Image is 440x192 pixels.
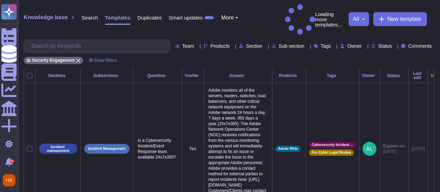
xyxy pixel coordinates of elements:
span: Status [378,44,392,48]
div: Tags [309,74,356,78]
div: Sections [38,74,78,78]
span: Comments [408,44,432,48]
div: BETA [204,16,214,20]
span: Templates [105,15,130,20]
input: Search by keywords [27,40,170,52]
span: Duplicates [137,15,162,20]
div: Status [383,74,406,78]
p: Incident management [41,145,75,152]
div: Products [275,74,303,78]
span: Tags [321,44,331,48]
div: Answer [207,74,269,78]
span: Clear filters [94,58,117,62]
div: Last edit [411,71,425,80]
span: Section [246,44,262,48]
span: Knowledge base [24,15,67,20]
div: Question [136,74,179,78]
button: all [353,16,365,22]
span: Cybersecurity Incident Management [312,143,353,147]
img: user [362,142,376,156]
span: More [221,15,234,21]
span: Smart updates [169,15,203,20]
span: New template [387,16,421,22]
span: all [353,16,359,22]
span: Security Engagement [32,58,75,62]
div: Yes/No [185,74,201,78]
div: [DATE] [411,146,425,152]
span: For Cyber Legal Review [312,151,351,154]
div: Owner [362,74,377,78]
span: Search [81,15,98,20]
button: New template [373,12,427,26]
button: More [221,15,238,21]
span: Adobe Wide [278,147,298,151]
div: Subsections [83,74,130,78]
img: user [3,174,15,186]
span: Team [182,44,194,48]
div: 9+ [10,159,14,163]
p: Is a Cybersecurity Incident/Event Response team available 24x7x365? [136,136,179,162]
span: [DATE] [383,149,406,154]
span: Expires on: [383,143,406,149]
span: Sub-section [279,44,304,48]
span: Owner [347,44,361,48]
span: Products [210,44,230,48]
p: Yes [185,146,201,152]
p: Incident Management [88,147,125,151]
p: Loading more templates... [285,4,345,34]
button: user [1,172,20,188]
